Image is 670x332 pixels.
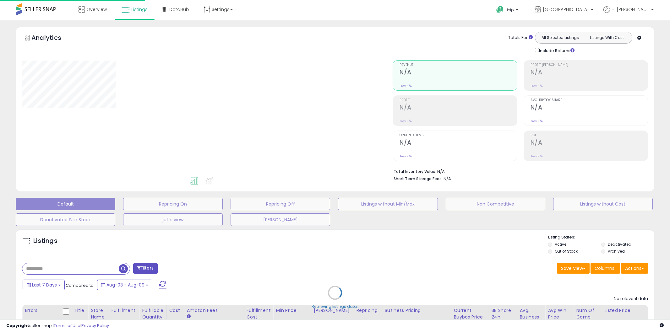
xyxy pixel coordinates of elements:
[531,99,648,102] span: Avg. Buybox Share
[531,69,648,77] h2: N/A
[400,134,517,137] span: Ordered Items
[400,63,517,67] span: Revenue
[312,304,359,309] div: Retrieving listings data..
[496,6,504,13] i: Get Help
[531,134,648,137] span: ROI
[169,6,189,13] span: DataHub
[394,176,443,181] b: Short Term Storage Fees:
[508,35,533,41] div: Totals For
[530,47,582,54] div: Include Returns
[123,213,223,226] button: jeffs view
[131,6,148,13] span: Listings
[603,6,654,20] a: Hi [PERSON_NAME]
[583,34,630,42] button: Listings With Cost
[400,104,517,112] h2: N/A
[400,99,517,102] span: Profit
[612,6,649,13] span: Hi [PERSON_NAME]
[543,6,589,13] span: [GEOGRAPHIC_DATA]
[531,104,648,112] h2: N/A
[86,6,107,13] span: Overview
[400,69,517,77] h2: N/A
[231,198,330,210] button: Repricing Off
[338,198,438,210] button: Listings without Min/Max
[400,139,517,147] h2: N/A
[531,139,648,147] h2: N/A
[537,34,584,42] button: All Selected Listings
[123,198,223,210] button: Repricing On
[446,198,545,210] button: Non Competitive
[400,84,412,88] small: Prev: N/A
[31,33,74,44] h5: Analytics
[553,198,653,210] button: Listings without Cost
[491,1,525,20] a: Help
[505,7,514,13] span: Help
[16,198,115,210] button: Default
[231,213,330,226] button: [PERSON_NAME]
[444,176,451,182] span: N/A
[531,84,543,88] small: Prev: N/A
[6,323,29,329] strong: Copyright
[531,154,543,158] small: Prev: N/A
[394,167,643,175] li: N/A
[400,154,412,158] small: Prev: N/A
[6,323,109,329] div: seller snap | |
[531,119,543,123] small: Prev: N/A
[531,63,648,67] span: Profit [PERSON_NAME]
[16,213,115,226] button: Deactivated & In Stock
[400,119,412,123] small: Prev: N/A
[394,169,436,174] b: Total Inventory Value:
